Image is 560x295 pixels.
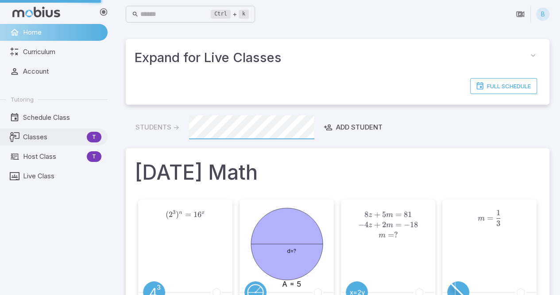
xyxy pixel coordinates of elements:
button: collapse [525,48,541,63]
span: 3 [496,219,500,228]
span: Expand for Live Classes [135,48,525,67]
span: 6 [197,210,201,219]
span: 18 [410,220,418,229]
span: = [487,213,493,223]
span: 1 [496,208,500,217]
span: T [87,152,101,161]
button: Join in Zoom Client [512,6,529,23]
div: Add Student [324,122,382,132]
span: 1 [193,210,197,219]
span: Home [23,28,101,37]
span: x [201,209,205,215]
span: + [374,220,380,229]
span: 8 [364,210,368,219]
span: z [368,211,372,219]
span: Schedule Class [23,113,101,122]
span: 3 [173,208,175,215]
span: 4 [364,220,368,229]
span: = [388,230,394,240]
span: − [404,220,410,229]
span: Account [23,67,101,76]
span: = [185,210,191,219]
span: Curriculum [23,47,101,57]
text: A = 5 [282,279,301,288]
span: − [358,220,364,229]
span: 2 [382,220,386,229]
span: Host Class [23,152,83,161]
span: ) [176,210,179,219]
span: m [478,215,485,222]
span: = [395,210,402,219]
kbd: k [239,10,249,19]
span: T [87,133,101,142]
span: m [386,221,393,229]
span: ( [166,210,169,219]
span: 2 [169,210,173,219]
div: B [536,8,549,21]
span: 81 [404,210,412,219]
span: Classes [23,132,83,142]
span: m [386,211,393,219]
kbd: Ctrl [211,10,231,19]
span: n [179,209,182,215]
h1: [DATE] Math [135,157,541,187]
text: d=? [287,248,296,254]
span: m [378,232,385,239]
span: z [368,221,372,229]
span: Live Class [23,171,101,181]
span: + [374,210,380,219]
span: = [395,220,402,229]
span: Tutoring [11,95,34,103]
span: 5 [382,210,386,219]
a: Full Schedule [470,78,537,94]
div: + [211,9,249,20]
span: ? [394,230,398,240]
